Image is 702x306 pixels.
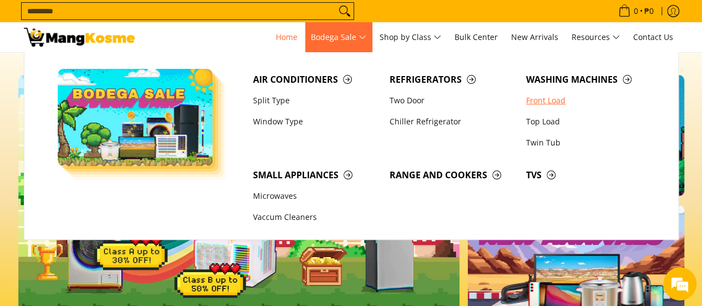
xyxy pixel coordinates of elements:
[628,22,679,52] a: Contact Us
[449,22,503,52] a: Bulk Center
[511,32,558,42] span: New Arrivals
[270,22,303,52] a: Home
[336,3,353,19] button: Search
[384,111,521,132] a: Chiller Refrigerator
[6,195,211,234] textarea: Type your message and hit 'Enter'
[374,22,447,52] a: Shop by Class
[521,111,657,132] a: Top Load
[521,164,657,185] a: TVs
[248,111,384,132] a: Window Type
[248,186,384,207] a: Microwaves
[384,69,521,90] a: Refrigerators
[305,22,372,52] a: Bodega Sale
[64,86,153,198] span: We're online!
[24,28,135,47] img: Mang Kosme: Your Home Appliances Warehouse Sale Partner!
[506,22,564,52] a: New Arrivals
[643,7,655,15] span: ₱0
[454,32,498,42] span: Bulk Center
[566,22,625,52] a: Resources
[390,168,515,182] span: Range and Cookers
[276,32,297,42] span: Home
[526,73,652,87] span: Washing Machines
[572,31,620,44] span: Resources
[632,7,640,15] span: 0
[390,73,515,87] span: Refrigerators
[384,164,521,185] a: Range and Cookers
[58,69,213,166] img: Bodega Sale
[521,132,657,153] a: Twin Tub
[248,207,384,228] a: Vaccum Cleaners
[248,164,384,185] a: Small Appliances
[248,69,384,90] a: Air Conditioners
[633,32,673,42] span: Contact Us
[521,90,657,111] a: Front Load
[526,168,652,182] span: TVs
[253,168,378,182] span: Small Appliances
[311,31,366,44] span: Bodega Sale
[615,5,657,17] span: •
[58,62,186,77] div: Chat with us now
[182,6,209,32] div: Minimize live chat window
[384,90,521,111] a: Two Door
[253,73,378,87] span: Air Conditioners
[146,22,679,52] nav: Main Menu
[248,90,384,111] a: Split Type
[380,31,441,44] span: Shop by Class
[521,69,657,90] a: Washing Machines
